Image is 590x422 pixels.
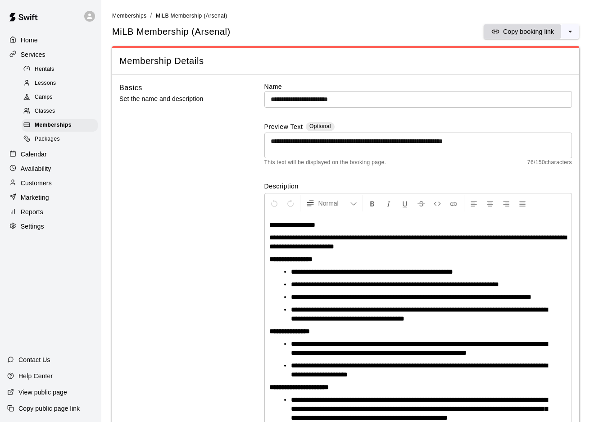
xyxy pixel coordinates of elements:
div: Rentals [22,63,98,76]
a: Marketing [7,191,94,204]
a: Classes [22,105,101,119]
div: Camps [22,91,98,104]
span: This text will be displayed on the booking page. [264,158,386,167]
label: Name [264,82,572,91]
span: Rentals [35,65,54,74]
a: Camps [22,91,101,105]
button: Insert Code [430,195,445,211]
p: Home [21,36,38,45]
p: Contact Us [18,355,50,364]
span: Optional [309,123,331,129]
span: Memberships [35,121,72,130]
label: Preview Text [264,122,303,133]
button: Format Bold [365,195,380,211]
div: Classes [22,105,98,118]
button: Format Italics [381,195,396,211]
p: Set the name and description [119,93,237,105]
a: Customers [7,176,94,190]
button: Redo [283,195,298,211]
button: Insert Link [446,195,461,211]
a: Memberships [22,119,101,133]
span: Membership Details [119,55,572,67]
button: Formatting Options [302,195,361,211]
p: Copy booking link [503,27,554,36]
p: View public page [18,388,67,397]
p: Customers [21,179,52,188]
div: Memberships [22,119,98,132]
span: Normal [318,199,350,208]
nav: breadcrumb [112,11,579,21]
span: MiLB Membership (Arsenal) [156,13,227,19]
p: Marketing [21,193,49,202]
p: Availability [21,164,51,173]
a: Availability [7,162,94,175]
div: Packages [22,133,98,146]
li: / [150,11,152,20]
p: Reports [21,207,43,216]
button: Left Align [466,195,481,211]
a: Home [7,33,94,47]
a: Memberships [112,12,146,19]
p: Calendar [21,150,47,159]
p: Services [21,50,45,59]
button: Format Strikethrough [413,195,429,211]
p: Help Center [18,372,53,381]
span: Lessons [35,79,56,88]
label: Description [264,182,572,191]
div: Lessons [22,77,98,90]
button: select merge strategy [561,24,579,39]
div: split button [484,24,579,39]
span: Memberships [112,13,146,19]
h6: Basics [119,82,142,94]
button: Right Align [499,195,514,211]
span: MiLB Membership (Arsenal) [112,26,231,38]
a: Lessons [22,76,101,90]
p: Copy public page link [18,404,80,413]
span: Classes [35,107,55,116]
a: Reports [7,205,94,219]
p: Settings [21,222,44,231]
a: Settings [7,220,94,233]
button: Justify Align [515,195,530,211]
a: Packages [22,133,101,147]
button: Copy booking link [484,24,561,39]
button: Center Align [482,195,498,211]
button: Undo [267,195,282,211]
span: Camps [35,93,53,102]
a: Calendar [7,147,94,161]
a: Services [7,48,94,61]
span: 76 / 150 characters [527,158,572,167]
span: Packages [35,135,60,144]
a: Rentals [22,62,101,76]
button: Format Underline [397,195,413,211]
